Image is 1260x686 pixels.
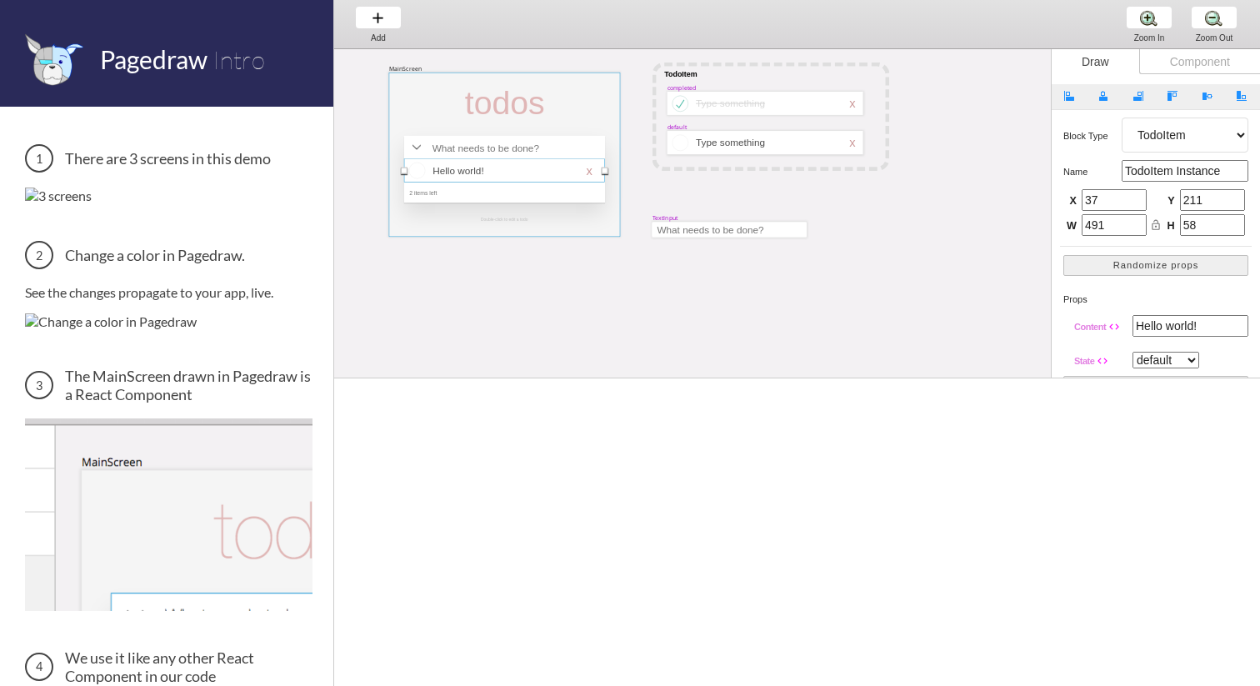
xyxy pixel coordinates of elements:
h5: name [1063,167,1122,177]
div: x [849,97,855,111]
p: See the changes propagate to your app, live. [25,284,312,300]
i: code [1108,321,1120,333]
img: zoom-minus.png [1205,9,1222,27]
h5: Block type [1063,131,1122,141]
span: Intro [212,44,265,75]
img: Change a color in Pagedraw [25,313,312,329]
img: baseline-add-24px.svg [369,9,387,27]
button: Randomize props [1063,255,1248,276]
div: Add [347,33,410,43]
i: lock_open [1150,219,1162,231]
h3: We use it like any other React Component in our code [25,648,312,685]
span: State [1074,356,1094,366]
div: Component [1139,49,1260,74]
img: favicon.png [25,33,83,86]
span: H [1165,219,1175,234]
div: completed [667,83,697,91]
h3: The MainScreen drawn in Pagedraw is a React Component [25,367,312,403]
img: zoom-plus.png [1140,9,1157,27]
span: X [1067,194,1077,209]
div: TextInput [652,214,678,222]
h5: props [1063,294,1248,304]
span: Pagedraw [100,44,207,74]
h3: Change a color in Pagedraw. [25,241,312,269]
img: The MainScreen Component in Pagedraw [25,418,312,611]
div: Zoom Out [1182,33,1246,43]
div: Zoom In [1117,33,1181,43]
i: code [1097,355,1108,367]
input: TodoItem Instance [1122,160,1248,182]
div: default [667,123,687,130]
img: 3 screens [25,188,312,203]
h3: There are 3 screens in this demo [25,144,312,173]
div: Draw [1052,49,1139,74]
div: x [849,136,855,150]
div: MainScreen [389,64,422,72]
span: Content [1074,322,1106,332]
span: W [1067,219,1077,234]
span: Y [1165,194,1175,209]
